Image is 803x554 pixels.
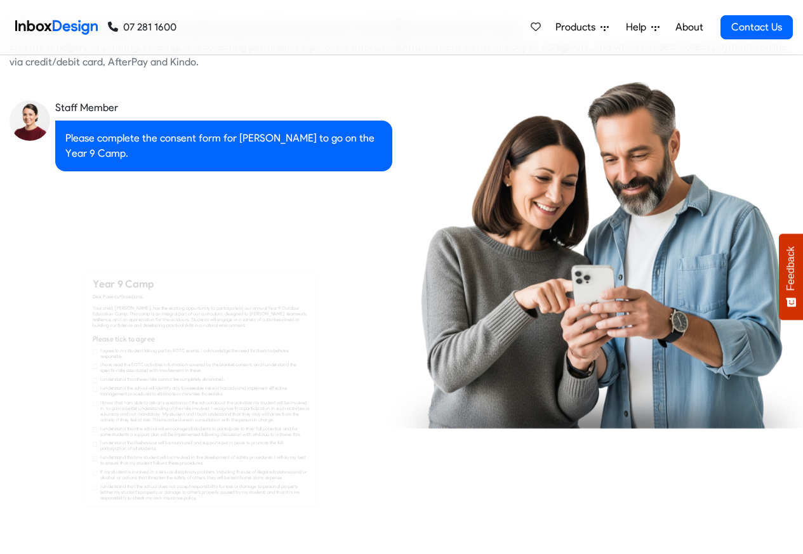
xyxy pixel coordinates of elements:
[55,121,392,171] div: Please complete the consent form for [PERSON_NAME] to go on the Year 9 Camp.
[100,469,309,480] label: If my student is involved in a serious disciplinary problem, including the use of illegal substan...
[621,15,665,40] a: Help
[555,20,601,35] span: Products
[672,15,707,40] a: About
[10,100,50,141] img: staff_avatar.png
[779,234,803,320] button: Feedback - Show survey
[93,294,309,328] div: Dear Parents/Guardians, Your child, [PERSON_NAME], has the exciting opportunity to participate in...
[100,385,309,397] label: I understand the school will identify any foreseeable risks or hazards and implement effective ma...
[100,440,309,451] label: I understand that behaviour will be monitored and supports put in place to promote the full parti...
[100,425,309,437] label: I understand that the school will encourage all students to participate to their full potential, ...
[93,277,309,291] h4: Year 9 Camp
[720,15,793,39] a: Contact Us
[55,100,392,115] div: Staff Member
[100,483,309,500] label: I understand that the school does not accept responsibility for loss or damage to personal proper...
[100,376,225,382] label: I understand that these risks cannot be completely eliminated.
[108,20,176,35] a: 07 281 1600
[93,334,309,345] h6: Please tick to agree
[100,399,309,422] label: I know that I am able to ask any questions of the school about the activities my student will be ...
[100,362,309,373] label: I have read the EOTC activities information covered by the blanket consent, and I understand the ...
[100,347,309,359] label: I agree to my student taking part in EOTC events. I acknowledge the need for them to behave respo...
[626,20,651,35] span: Help
[785,246,797,291] span: Feedback
[100,454,309,466] label: I understand that my student will be involved in the development of safety procedures. I will do ...
[550,15,614,40] a: Products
